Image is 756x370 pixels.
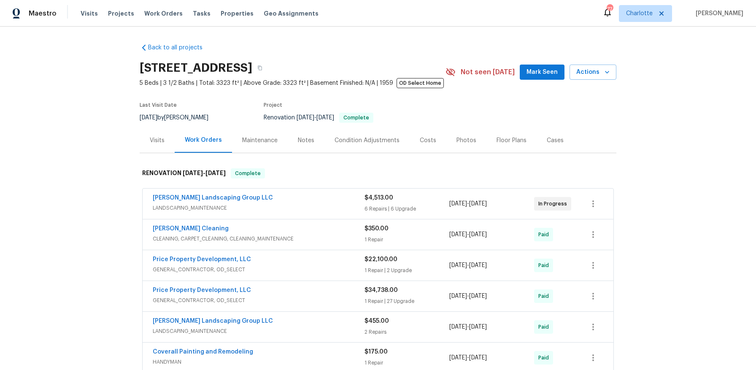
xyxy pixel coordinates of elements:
a: [PERSON_NAME] Landscaping Group LLC [153,318,273,324]
a: Price Property Development, LLC [153,287,251,293]
span: Not seen [DATE] [461,68,515,76]
span: - [449,230,487,239]
span: [DATE] [449,293,467,299]
a: Price Property Development, LLC [153,257,251,262]
span: Actions [576,67,610,78]
span: [DATE] [469,201,487,207]
h6: RENOVATION [142,168,226,178]
span: $4,513.00 [364,195,393,201]
span: LANDSCAPING_MAINTENANCE [153,327,364,335]
div: Cases [547,136,564,145]
div: 2 Repairs [364,328,449,336]
span: [DATE] [469,355,487,361]
span: [DATE] [449,232,467,238]
span: $455.00 [364,318,389,324]
span: Geo Assignments [264,9,319,18]
div: 1 Repair [364,359,449,367]
div: 6 Repairs | 6 Upgrade [364,205,449,213]
span: Paid [538,230,552,239]
span: GENERAL_CONTRACTOR, OD_SELECT [153,296,364,305]
span: HANDYMAN [153,358,364,366]
span: 5 Beds | 3 1/2 Baths | Total: 3323 ft² | Above Grade: 3323 ft² | Basement Finished: N/A | 1959 [140,79,445,87]
a: Back to all projects [140,43,221,52]
div: 1 Repair | 2 Upgrade [364,266,449,275]
span: Projects [108,9,134,18]
span: Renovation [264,115,373,121]
span: CLEANING, CARPET_CLEANING, CLEANING_MAINTENANCE [153,235,364,243]
span: $22,100.00 [364,257,397,262]
h2: [STREET_ADDRESS] [140,64,252,72]
span: $175.00 [364,349,388,355]
div: Floor Plans [497,136,526,145]
span: [DATE] [316,115,334,121]
button: Mark Seen [520,65,564,80]
div: 77 [607,5,613,14]
span: - [449,354,487,362]
div: Costs [420,136,436,145]
span: Maestro [29,9,57,18]
span: OD Select Home [397,78,444,88]
span: [DATE] [297,115,314,121]
span: - [449,261,487,270]
div: 1 Repair [364,235,449,244]
span: - [449,292,487,300]
span: [DATE] [449,201,467,207]
span: - [297,115,334,121]
div: by [PERSON_NAME] [140,113,219,123]
span: [PERSON_NAME] [692,9,743,18]
span: [DATE] [205,170,226,176]
div: Photos [456,136,476,145]
span: Complete [340,115,373,120]
button: Copy Address [252,60,267,76]
a: Coverall Painting and Remodeling [153,349,253,355]
span: [DATE] [140,115,157,121]
span: - [183,170,226,176]
span: [DATE] [469,293,487,299]
span: [DATE] [449,262,467,268]
span: Paid [538,323,552,331]
span: Paid [538,261,552,270]
a: [PERSON_NAME] Cleaning [153,226,229,232]
span: $350.00 [364,226,389,232]
span: [DATE] [469,262,487,268]
span: Charlotte [626,9,653,18]
div: 1 Repair | 27 Upgrade [364,297,449,305]
span: In Progress [538,200,570,208]
span: Work Orders [144,9,183,18]
div: Maintenance [242,136,278,145]
span: Project [264,103,282,108]
div: Condition Adjustments [335,136,400,145]
span: Paid [538,292,552,300]
span: [DATE] [469,324,487,330]
div: Visits [150,136,165,145]
span: Properties [221,9,254,18]
span: Mark Seen [526,67,558,78]
span: [DATE] [449,355,467,361]
a: [PERSON_NAME] Landscaping Group LLC [153,195,273,201]
span: Last Visit Date [140,103,177,108]
button: Actions [570,65,616,80]
span: Tasks [193,11,211,16]
span: Complete [232,169,264,178]
span: LANDSCAPING_MAINTENANCE [153,204,364,212]
div: RENOVATION [DATE]-[DATE]Complete [140,160,616,187]
div: Notes [298,136,314,145]
span: - [449,323,487,331]
span: Visits [81,9,98,18]
span: [DATE] [449,324,467,330]
span: - [449,200,487,208]
div: Work Orders [185,136,222,144]
span: [DATE] [183,170,203,176]
span: Paid [538,354,552,362]
span: GENERAL_CONTRACTOR, OD_SELECT [153,265,364,274]
span: $34,738.00 [364,287,398,293]
span: [DATE] [469,232,487,238]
